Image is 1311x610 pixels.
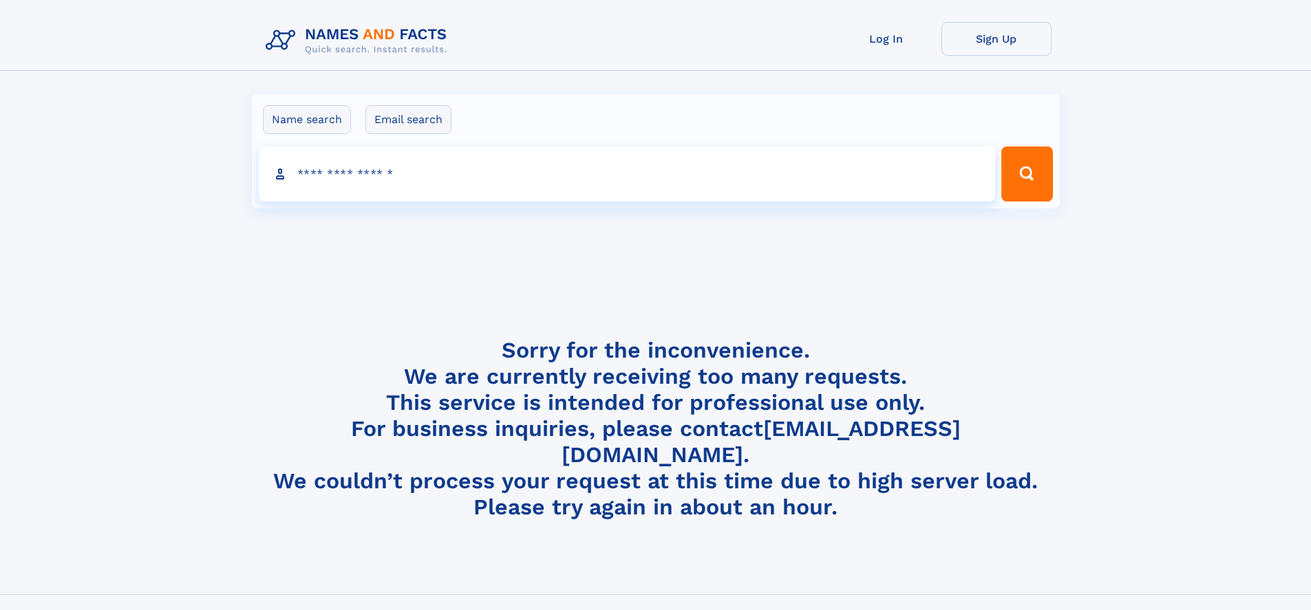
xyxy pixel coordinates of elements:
[941,22,1052,56] a: Sign Up
[260,337,1052,521] h4: Sorry for the inconvenience. We are currently receiving too many requests. This service is intend...
[259,146,996,201] input: search input
[1001,146,1052,201] button: Search Button
[831,22,941,56] a: Log In
[562,415,961,468] a: [EMAIL_ADDRESS][DOMAIN_NAME]
[260,22,458,59] img: Logo Names and Facts
[263,105,351,134] label: Name search
[365,105,451,134] label: Email search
